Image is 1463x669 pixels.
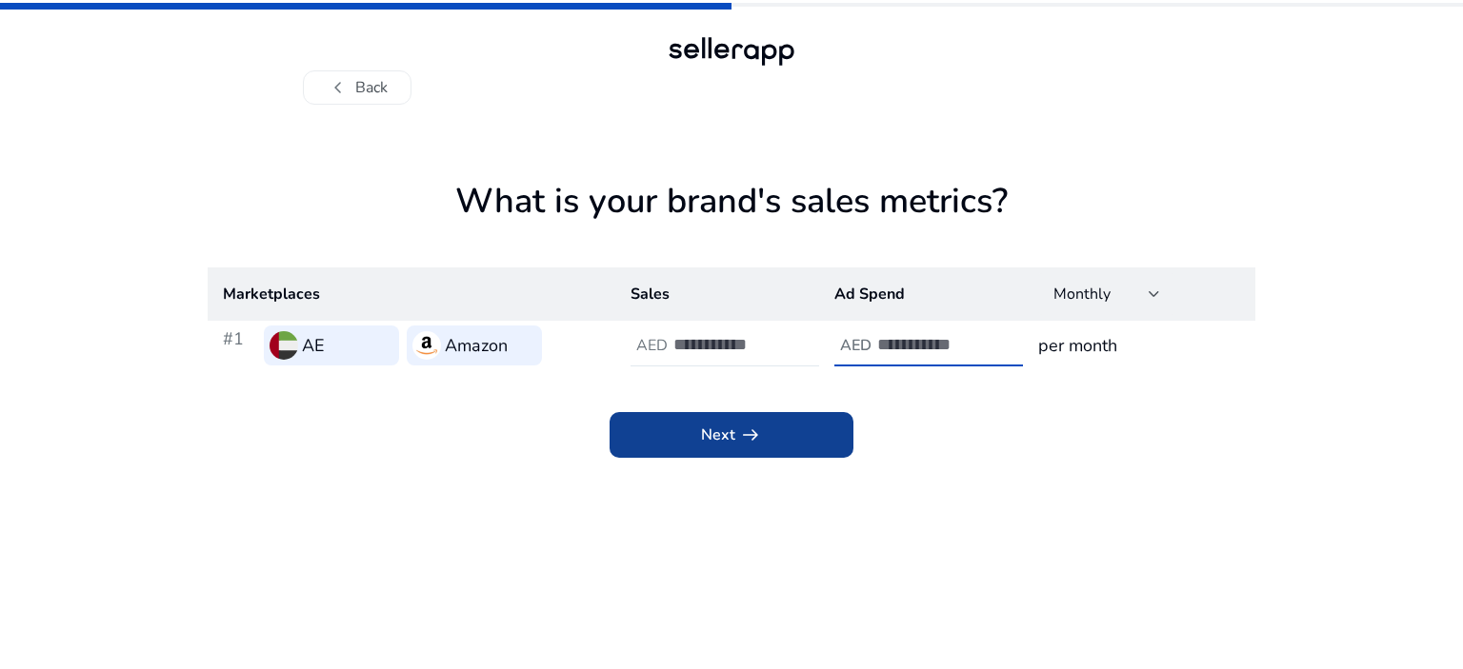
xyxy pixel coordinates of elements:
button: Nextarrow_right_alt [610,412,853,458]
h3: AE [302,332,325,359]
h3: per month [1038,332,1240,359]
h3: #1 [223,325,256,365]
span: Next [701,423,762,446]
h4: AED [636,337,668,355]
th: Marketplaces [208,267,615,321]
h1: What is your brand's sales metrics? [208,181,1255,267]
button: chevron_leftBack [303,70,411,105]
span: chevron_left [327,76,350,99]
h4: AED [840,337,872,355]
span: Monthly [1053,284,1111,305]
img: ae.svg [270,331,298,360]
span: arrow_right_alt [739,423,762,446]
th: Ad Spend [819,267,1023,321]
th: Sales [615,267,819,321]
h3: Amazon [445,332,508,359]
